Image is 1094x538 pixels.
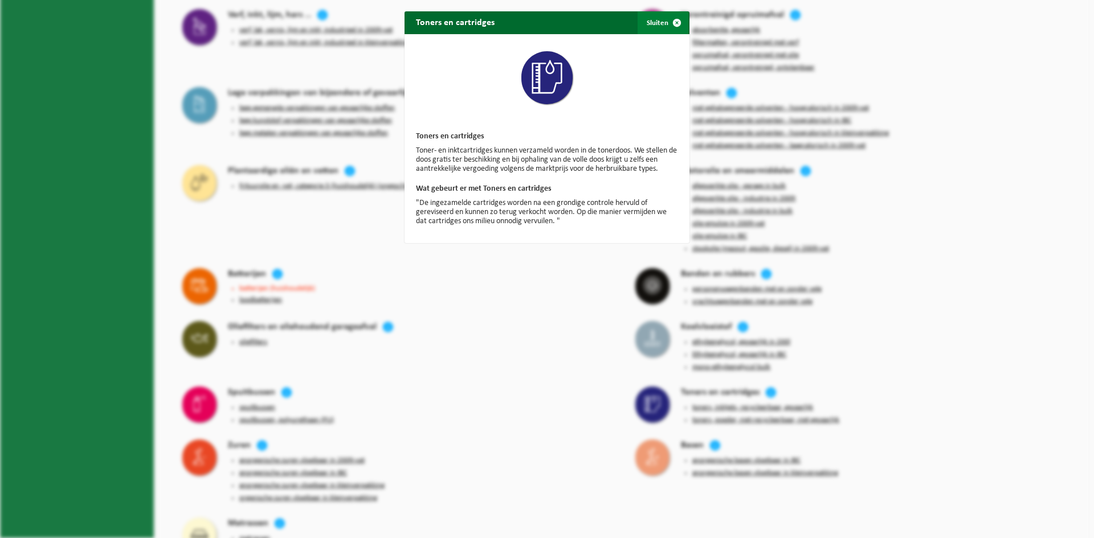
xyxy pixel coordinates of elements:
[638,11,688,34] button: Sluiten
[416,199,678,226] p: "De ingezamelde cartridges worden na een grondige controle hervuld of gereviseerd en kunnen zo te...
[416,185,678,193] h3: Wat gebeurt er met Toners en cartridges
[405,11,506,33] h2: Toners en cartridges
[416,133,678,141] h3: Toners en cartridges
[416,146,678,174] p: Toner- en inktcartridges kunnen verzameld worden in de tonerdoos. We stellen de doos gratis ter b...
